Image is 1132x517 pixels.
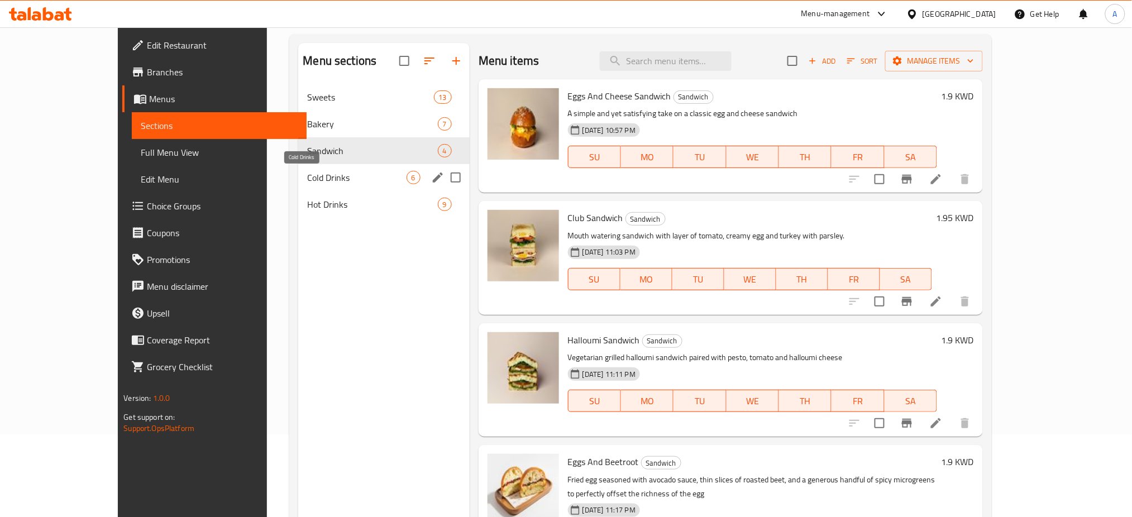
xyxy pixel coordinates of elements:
[784,149,827,165] span: TH
[832,146,884,168] button: FR
[889,149,933,165] span: SA
[147,307,298,320] span: Upsell
[885,146,937,168] button: SA
[674,90,713,103] span: Sandwich
[929,417,943,430] a: Edit menu item
[568,332,640,348] span: Halloumi Sandwich
[578,125,640,136] span: [DATE] 10:57 PM
[889,393,933,409] span: SA
[674,390,726,412] button: TU
[1113,8,1117,20] span: A
[147,253,298,266] span: Promotions
[122,353,307,380] a: Grocery Checklist
[123,391,151,405] span: Version:
[147,333,298,347] span: Coverage Report
[443,47,470,74] button: Add section
[937,210,974,226] h6: 1.95 KWD
[621,390,674,412] button: MO
[952,166,978,193] button: delete
[836,149,880,165] span: FR
[804,52,840,70] span: Add item
[674,146,726,168] button: TU
[894,288,920,315] button: Branch-specific-item
[952,410,978,437] button: delete
[488,210,559,281] img: Club Sandwich
[152,391,170,405] span: 1.0.0
[141,119,298,132] span: Sections
[836,393,880,409] span: FR
[132,166,307,193] a: Edit Menu
[132,139,307,166] a: Full Menu View
[801,7,870,21] div: Menu-management
[568,473,937,501] p: Fried egg seasoned with avocado sauce, thin slices of roasted beet, and a generous handful of spi...
[727,146,779,168] button: WE
[488,88,559,160] img: Eggs And Cheese Sandwich
[894,410,920,437] button: Branch-specific-item
[868,290,891,313] span: Select to update
[832,390,884,412] button: FR
[298,137,469,164] div: Sandwich4
[307,171,406,184] span: Cold Drinks
[672,268,724,290] button: TU
[678,393,722,409] span: TU
[625,271,668,288] span: MO
[807,55,837,68] span: Add
[141,173,298,186] span: Edit Menu
[678,149,722,165] span: TU
[568,209,623,226] span: Club Sandwich
[840,52,885,70] span: Sort items
[885,390,937,412] button: SA
[578,247,640,257] span: [DATE] 11:03 PM
[573,271,616,288] span: SU
[573,393,617,409] span: SU
[298,84,469,111] div: Sweets13
[885,271,928,288] span: SA
[868,411,891,435] span: Select to update
[641,456,681,470] div: Sandwich
[122,193,307,219] a: Choice Groups
[147,199,298,213] span: Choice Groups
[123,421,194,435] a: Support.OpsPlatform
[298,191,469,218] div: Hot Drinks9
[642,334,682,348] div: Sandwich
[625,212,666,226] div: Sandwich
[868,167,891,191] span: Select to update
[438,119,451,130] span: 7
[942,332,974,348] h6: 1.9 KWD
[303,52,376,69] h2: Menu sections
[894,166,920,193] button: Branch-specific-item
[438,117,452,131] div: items
[147,65,298,79] span: Branches
[674,90,714,104] div: Sandwich
[568,146,621,168] button: SU
[833,271,876,288] span: FR
[776,268,828,290] button: TH
[578,505,640,515] span: [DATE] 11:17 PM
[621,146,674,168] button: MO
[885,51,983,71] button: Manage items
[122,327,307,353] a: Coverage Report
[147,280,298,293] span: Menu disclaimer
[727,390,779,412] button: WE
[731,149,775,165] span: WE
[784,393,827,409] span: TH
[828,268,880,290] button: FR
[434,92,451,103] span: 13
[729,271,772,288] span: WE
[804,52,840,70] button: Add
[298,164,469,191] div: Cold Drinks6edit
[147,360,298,374] span: Grocery Checklist
[438,199,451,210] span: 9
[407,171,421,184] div: items
[298,79,469,222] nav: Menu sections
[620,268,672,290] button: MO
[880,268,932,290] button: SA
[438,146,451,156] span: 4
[122,32,307,59] a: Edit Restaurant
[307,198,437,211] span: Hot Drinks
[479,52,539,69] h2: Menu items
[147,39,298,52] span: Edit Restaurant
[779,390,832,412] button: TH
[122,273,307,300] a: Menu disclaimer
[626,213,665,226] span: Sandwich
